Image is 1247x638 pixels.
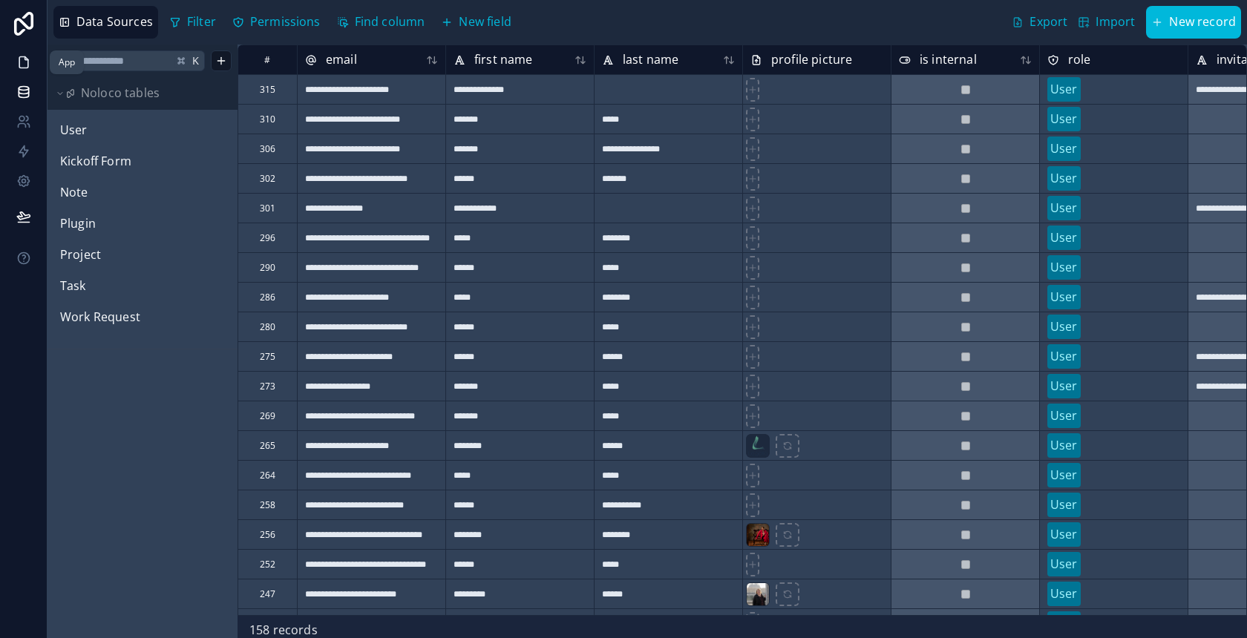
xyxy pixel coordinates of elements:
[436,7,516,37] button: New field
[227,7,332,37] a: Permissions
[60,308,140,327] span: Work Request
[53,6,158,39] button: Data Sources
[260,291,275,303] div: 286
[59,56,75,68] div: App
[1050,584,1078,603] div: User
[1068,50,1091,69] span: role
[1050,109,1078,128] div: User
[260,202,275,214] div: 301
[1140,6,1241,39] a: New record
[920,50,977,69] span: is internal
[1050,554,1078,573] div: User
[260,380,275,392] div: 273
[459,13,511,32] span: New field
[53,119,232,142] div: User
[227,7,326,37] button: Permissions
[260,558,275,570] div: 252
[1030,13,1067,32] span: Export
[1050,376,1078,395] div: User
[1050,435,1078,455] div: User
[1050,228,1078,247] div: User
[1050,495,1078,514] div: User
[332,7,431,37] button: Find column
[1050,524,1078,544] div: User
[60,121,88,140] span: User
[260,410,275,421] div: 269
[60,152,180,171] a: Kickoff Form
[164,7,221,37] button: Filter
[1050,257,1078,277] div: User
[1050,614,1078,633] div: User
[260,528,275,540] div: 256
[1050,406,1078,425] div: User
[60,246,180,265] a: Project
[60,214,180,234] a: Plugin
[76,13,153,32] span: Data Sources
[260,499,275,510] div: 258
[60,183,180,203] a: Note
[60,308,180,327] a: Work Request
[81,84,160,103] span: Noloco tables
[53,150,232,174] div: Kickoff Form
[1050,287,1078,306] div: User
[53,83,223,104] button: Noloco tables
[1050,168,1078,188] div: User
[187,13,216,32] span: Filter
[60,214,96,234] span: Plugin
[1007,6,1073,39] button: Export
[260,588,275,599] div: 247
[191,55,201,65] span: K
[250,13,321,32] span: Permissions
[53,212,232,236] div: Plugin
[53,274,232,298] div: Task
[355,13,425,32] span: Find column
[260,261,275,273] div: 290
[260,469,275,481] div: 264
[260,439,275,451] div: 265
[60,152,131,171] span: Kickoff Form
[1050,139,1078,158] div: User
[1096,13,1135,32] span: Import
[1050,465,1078,484] div: User
[260,172,275,184] div: 302
[260,113,275,125] div: 310
[53,306,232,329] div: Work Request
[60,121,180,140] a: User
[1050,317,1078,336] div: User
[771,50,852,69] span: profile picture
[1050,79,1078,99] div: User
[60,277,86,296] span: Task
[260,83,275,95] div: 315
[474,50,533,69] span: first name
[249,54,286,65] div: #
[260,320,275,332] div: 280
[1050,346,1078,366] div: User
[53,243,232,267] div: Project
[1146,6,1241,39] button: New record
[623,50,678,69] span: last name
[260,231,275,243] div: 296
[60,183,88,203] span: Note
[260,350,275,362] div: 275
[1169,13,1236,32] span: New record
[60,277,180,296] a: Task
[1050,198,1078,217] div: User
[60,246,101,265] span: Project
[326,50,357,69] span: email
[1073,6,1140,39] button: Import
[260,142,275,154] div: 306
[53,181,232,205] div: Note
